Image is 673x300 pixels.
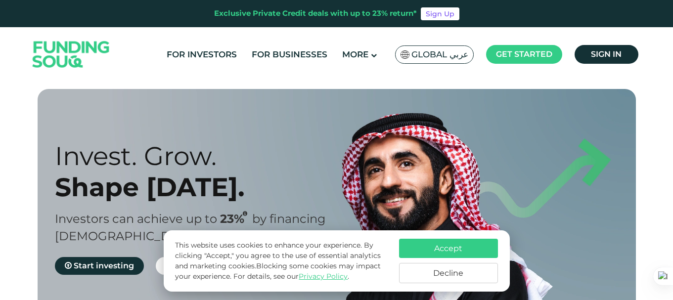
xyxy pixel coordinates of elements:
span: Global عربي [411,49,468,60]
button: Accept [399,239,498,258]
span: Get started [496,49,552,59]
a: Start investing [55,257,144,275]
div: Shape [DATE]. [55,171,354,203]
a: Get funded [156,257,230,275]
a: Sign in [575,45,638,64]
span: Start investing [74,261,134,270]
a: For Businesses [249,46,330,63]
a: Sign Up [421,7,459,20]
div: Invest. Grow. [55,140,354,171]
span: 23% [220,212,252,226]
span: More [342,49,368,59]
button: Decline [399,263,498,283]
p: This website uses cookies to enhance your experience. By clicking "Accept," you agree to the use ... [175,240,389,282]
span: Sign in [591,49,622,59]
img: SA Flag [401,50,409,59]
a: For Investors [164,46,239,63]
span: Investors can achieve up to [55,212,217,226]
img: Logo [23,30,120,80]
span: For details, see our . [233,272,349,281]
span: Blocking some cookies may impact your experience. [175,261,381,281]
a: Privacy Policy [299,272,348,281]
div: Exclusive Private Credit deals with up to 23% return* [214,8,417,19]
i: 23% IRR (expected) ~ 15% Net yield (expected) [243,211,247,216]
